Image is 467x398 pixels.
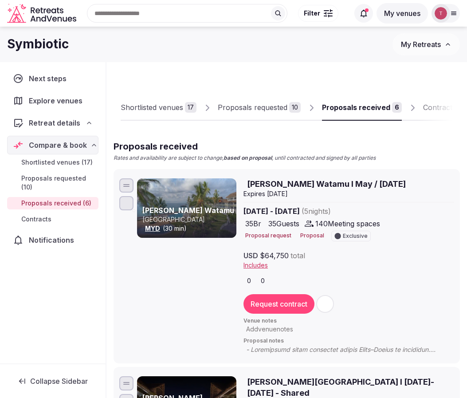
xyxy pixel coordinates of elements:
[7,213,98,225] a: Contracts
[121,102,183,113] div: Shortlisted venues
[7,69,98,88] a: Next steps
[322,95,402,121] a: Proposals received6
[247,276,251,285] span: 0
[224,154,272,161] strong: based on proposal
[114,140,376,153] h2: Proposals received
[121,95,196,121] a: Shortlisted venues17
[21,199,91,208] span: Proposals received (6)
[218,95,301,121] a: Proposals requested10
[257,275,267,287] button: 0
[7,172,98,193] a: Proposals requested (10)
[29,140,87,150] span: Compare & book
[142,224,235,233] div: (30 min)
[243,250,258,261] span: USD
[29,73,70,84] span: Next steps
[145,225,160,232] a: MYD
[268,218,299,229] span: 35 Guests
[260,250,289,261] span: $64,750
[343,233,368,239] span: Exclusive
[7,197,98,209] a: Proposals received (6)
[401,40,441,49] span: My Retreats
[142,215,235,224] p: [GEOGRAPHIC_DATA]
[7,156,98,169] a: Shortlisted venues (17)
[114,154,376,162] p: Rates and availability are subject to change, , until contracted and signed by all parties
[423,102,456,113] div: Contracts
[298,5,338,22] button: Filter
[243,294,314,314] button: Request contract
[392,33,460,55] button: My Retreats
[7,4,78,24] svg: Retreats and Venues company logo
[247,178,406,189] span: [PERSON_NAME] Watamu I May / [DATE]
[246,345,454,354] span: - Loremipsumd sitam consectet adipis Elits–Doeius te incididun. - Utla etd mag aliqua enimadmin –...
[246,325,293,334] span: Add venue notes
[322,102,390,113] div: Proposals received
[29,95,86,106] span: Explore venues
[243,337,454,345] span: Proposal notes
[29,118,80,128] span: Retreat details
[7,371,98,391] button: Collapse Sidebar
[243,275,254,287] button: 0
[218,102,287,113] div: Proposals requested
[304,9,320,18] span: Filter
[243,189,454,198] div: Expire s [DATE]
[145,224,160,233] button: MYD
[423,95,467,121] a: Contracts0
[243,261,275,270] button: Includes
[7,4,78,24] a: Visit the homepage
[392,102,402,113] div: 6
[298,232,324,240] button: Proposal
[21,158,93,167] span: Shortlisted venues (17)
[245,218,261,229] span: 35 Br
[315,218,380,229] span: 140 Meeting spaces
[243,206,454,217] span: [DATE] - [DATE]
[142,206,234,215] a: [PERSON_NAME] Watamu
[243,232,291,240] button: Proposal request
[30,377,88,386] span: Collapse Sidebar
[243,317,454,325] span: Venue notes
[7,35,69,53] h1: Symbiotic
[185,102,196,113] div: 17
[29,235,78,245] span: Notifications
[377,3,428,24] button: My venues
[435,7,447,20] img: Thiago Martins
[21,215,51,224] span: Contracts
[21,174,95,192] span: Proposals requested (10)
[290,250,305,261] span: total
[7,231,98,249] a: Notifications
[377,9,428,18] a: My venues
[7,91,98,110] a: Explore venues
[261,276,265,285] span: 0
[302,207,331,216] span: ( 5 night s )
[289,102,301,113] div: 10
